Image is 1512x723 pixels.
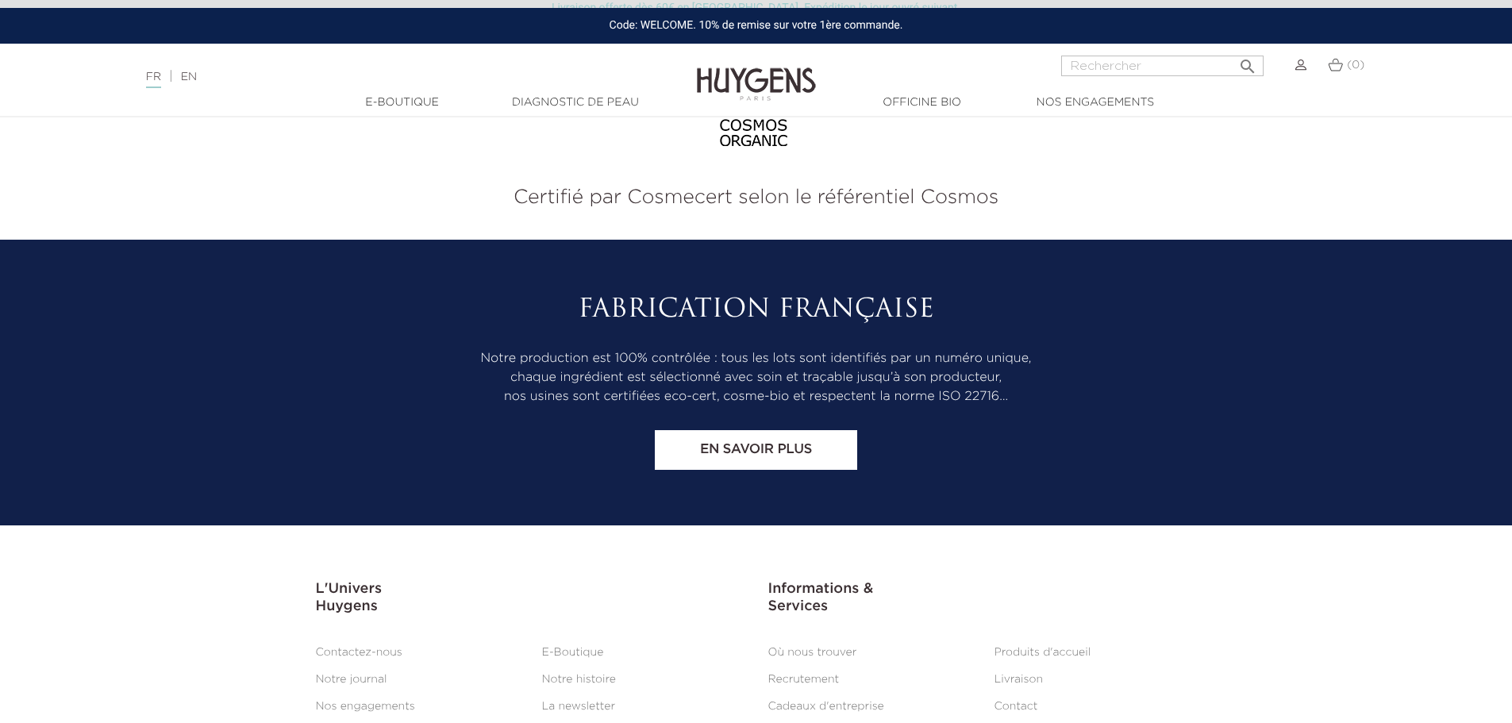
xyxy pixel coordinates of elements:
a: EN [181,71,197,83]
h2: Fabrication Française [316,295,1197,325]
a: Contact [995,701,1038,712]
a: Recrutement [768,674,840,685]
a: Nos engagements [316,701,415,712]
a: Officine Bio [843,94,1002,111]
a: Contactez-nous [316,647,402,658]
a: En savoir plus [655,430,857,470]
span: (0) [1347,60,1364,71]
a: Nos engagements [1016,94,1175,111]
p: chaque ingrédient est sélectionné avec soin et traçable jusqu’à son producteur, [316,368,1197,387]
a: La newsletter [542,701,616,712]
p: Certifié par Cosmecert selon le référentiel Cosmos [12,183,1500,213]
a: Diagnostic de peau [496,94,655,111]
img: Huygens [697,42,816,103]
a: E-Boutique [542,647,604,658]
h3: L'Univers Huygens [316,581,744,615]
a: Notre histoire [542,674,616,685]
button:  [1233,51,1262,72]
a: Où nous trouver [768,647,857,658]
a: Livraison [995,674,1044,685]
a: Produits d'accueil [995,647,1091,658]
div: | [138,67,618,87]
input: Rechercher [1061,56,1264,76]
a: FR [146,71,161,88]
a: Notre journal [316,674,387,685]
h3: Informations & Services [768,581,1197,615]
a: Cadeaux d'entreprise [768,701,884,712]
p: nos usines sont certifiées eco-cert, cosme-bio et respectent la norme ISO 22716… [316,387,1197,406]
a: E-Boutique [323,94,482,111]
p: Notre production est 100% contrôlée : tous les lots sont identifiés par un numéro unique, [316,349,1197,368]
i:  [1238,52,1257,71]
